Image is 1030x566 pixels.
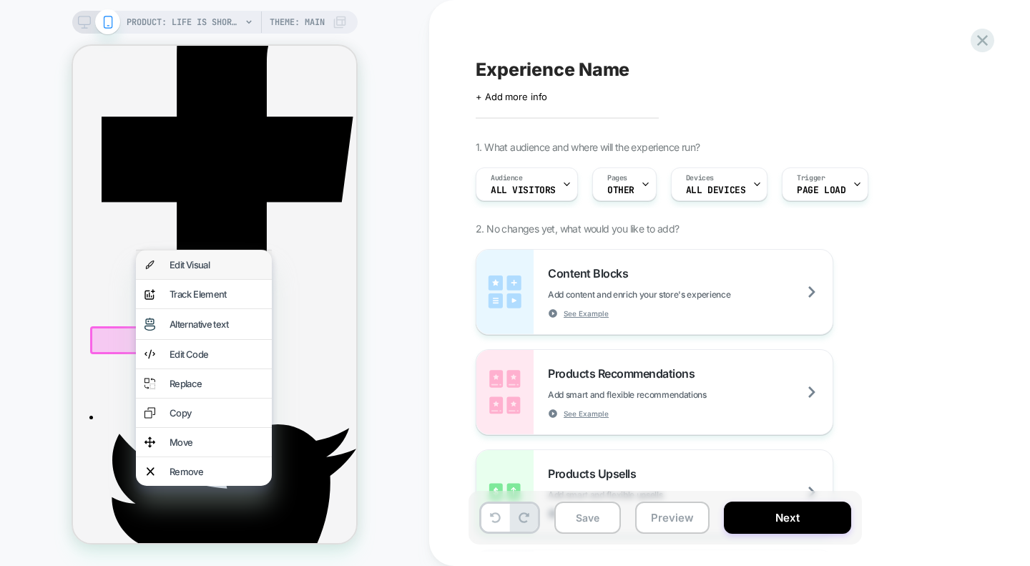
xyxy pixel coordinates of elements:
[74,420,82,431] img: remove element
[607,173,627,183] span: Pages
[72,332,82,343] img: replace element
[476,59,629,80] span: Experience Name
[60,23,94,54] img: mastercard_color_card.svg
[686,173,714,183] span: Devices
[146,23,180,54] img: americanexpress_1_color_card.svg
[72,361,82,373] img: copy element
[476,141,700,153] span: 1. What audience and where will the experience run?
[72,303,82,314] img: edit code
[548,366,702,381] span: Products Recommendations
[97,243,190,254] div: Track Element
[476,91,547,102] span: + Add more info
[72,391,82,402] img: move element
[103,23,137,54] img: visa_1_color_card.svg
[491,185,556,195] span: All Visitors
[548,266,635,280] span: Content Blocks
[724,502,851,534] button: Next
[97,391,190,402] div: Move
[607,185,634,195] span: OTHER
[548,289,802,300] span: Add content and enrich your store's experience
[564,308,609,318] span: See Example
[97,361,190,373] div: Copy
[97,273,190,284] div: Alternative text
[554,502,621,534] button: Save
[797,185,845,195] span: Page Load
[564,409,609,419] span: See Example
[189,23,223,54] img: applepay_color_card.svg
[548,467,643,481] span: Products Upsells
[635,502,710,534] button: Preview
[548,389,778,400] span: Add smart and flexible recommendations
[72,272,82,285] img: visual edit
[97,420,190,431] div: Remove
[97,213,190,225] div: Edit Visual
[797,173,825,183] span: Trigger
[127,11,241,34] span: PRODUCT: Life is Short Buy the Tickets Guitar Pick Metal Art [19]
[548,489,734,500] span: Add smart and flexible upsells
[97,303,190,314] div: Edit Code
[72,213,82,225] img: visual edit
[476,223,679,235] span: 2. No changes yet, what would you like to add?
[270,11,325,34] span: Theme: MAIN
[491,173,523,183] span: Audience
[29,365,283,379] a: Facebook
[686,185,745,195] span: ALL DEVICES
[97,332,190,343] div: Replace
